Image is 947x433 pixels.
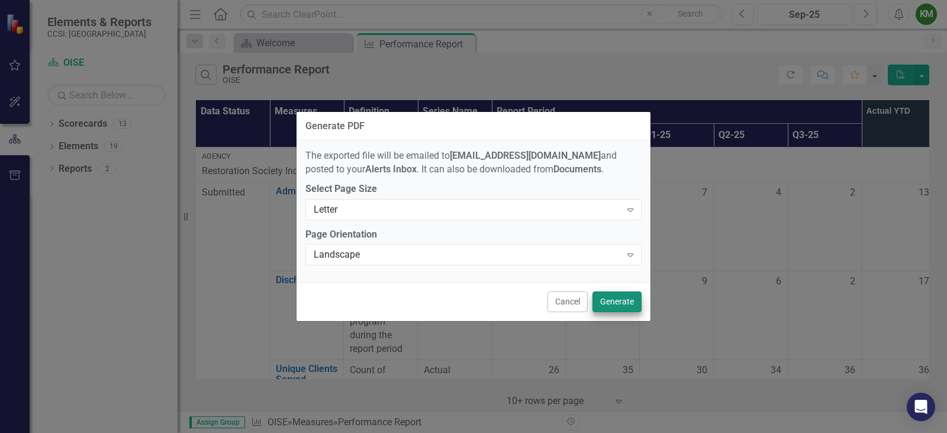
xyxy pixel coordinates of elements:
div: Landscape [314,248,621,262]
label: Page Orientation [305,228,642,242]
strong: Documents [553,163,601,175]
strong: [EMAIL_ADDRESS][DOMAIN_NAME] [450,150,601,161]
button: Cancel [547,291,588,312]
strong: Alerts Inbox [365,163,417,175]
span: The exported file will be emailed to and posted to your . It can also be downloaded from . [305,150,617,175]
div: Open Intercom Messenger [907,393,935,421]
div: Letter [314,203,621,216]
label: Select Page Size [305,182,642,196]
button: Generate [592,291,642,312]
div: Generate PDF [305,121,365,131]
